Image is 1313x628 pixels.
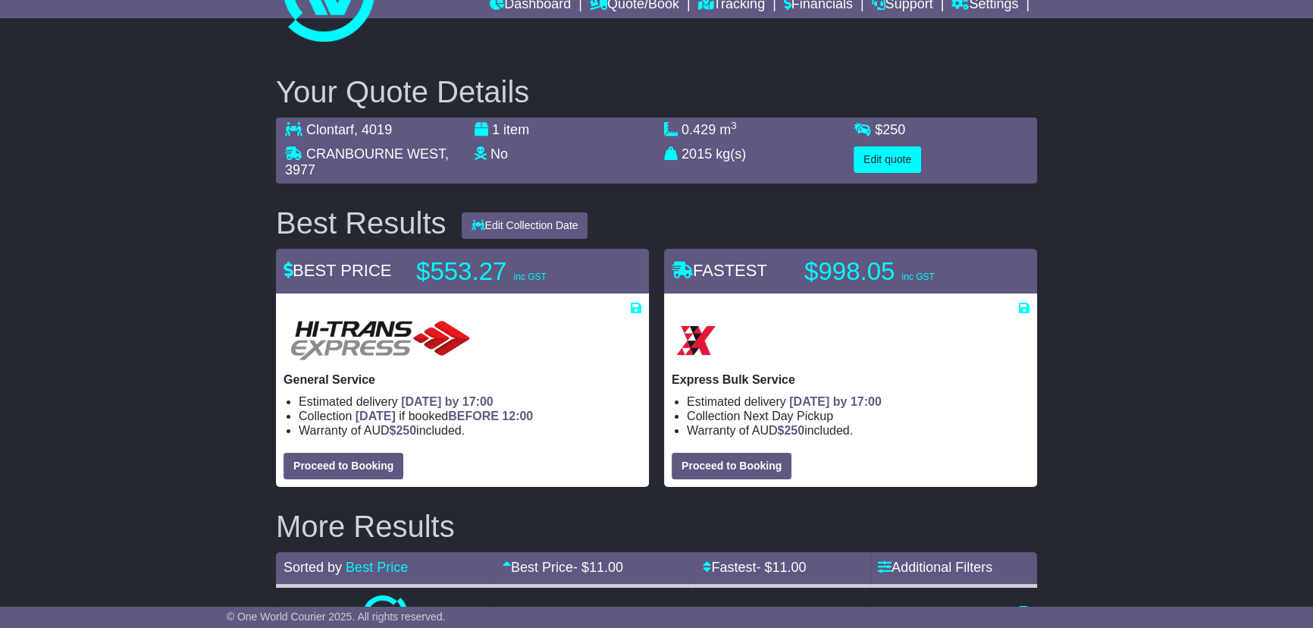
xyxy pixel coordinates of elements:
[731,120,737,131] sup: 3
[490,146,508,162] span: No
[687,409,1029,423] li: Collection
[878,560,992,575] a: Additional Filters
[299,409,641,423] li: Collection
[268,206,454,240] div: Best Results
[901,272,934,282] span: inc GST
[284,261,391,280] span: BEST PRICE
[284,453,403,479] button: Proceed to Booking
[573,560,623,575] span: - $
[513,272,546,282] span: inc GST
[299,423,641,438] li: Warranty of AUD included.
[854,146,921,173] button: Edit quote
[299,394,641,409] li: Estimated delivery
[462,212,588,239] button: Edit Collection Date
[416,256,606,287] p: $553.27
[354,122,392,137] span: , 4019
[389,424,416,437] span: $
[589,560,623,575] span: 11.00
[285,146,449,178] span: , 3977
[306,146,445,162] span: CRANBOURNE WEST
[276,75,1037,108] h2: Your Quote Details
[672,372,1029,387] p: Express Bulk Service
[503,122,529,137] span: item
[401,395,494,408] span: [DATE] by 17:00
[772,560,806,575] span: 11.00
[777,424,804,437] span: $
[744,410,833,422] span: Next Day Pickup
[682,122,716,137] span: 0.429
[284,372,641,387] p: General Service
[306,122,354,137] span: Clontarf
[784,424,804,437] span: 250
[284,560,342,575] span: Sorted by
[396,424,416,437] span: 250
[882,122,905,137] span: 250
[672,261,767,280] span: FASTEST
[703,560,806,575] a: Fastest- $11.00
[227,611,446,623] span: © One World Courier 2025. All rights reserved.
[756,560,806,575] span: - $
[682,146,712,162] span: 2015
[448,410,499,422] span: BEFORE
[502,410,533,422] span: 12:00
[503,560,623,575] a: Best Price- $11.00
[356,410,533,422] span: if booked
[719,122,737,137] span: m
[687,423,1029,438] li: Warranty of AUD included.
[276,510,1037,543] h2: More Results
[346,560,408,575] a: Best Price
[875,122,905,137] span: $
[716,146,746,162] span: kg(s)
[789,395,882,408] span: [DATE] by 17:00
[356,410,396,422] span: [DATE]
[804,256,994,287] p: $998.05
[492,122,500,137] span: 1
[687,394,1029,409] li: Estimated delivery
[672,316,720,365] img: Border Express: Express Bulk Service
[672,453,791,479] button: Proceed to Booking
[284,316,478,365] img: HiTrans: General Service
